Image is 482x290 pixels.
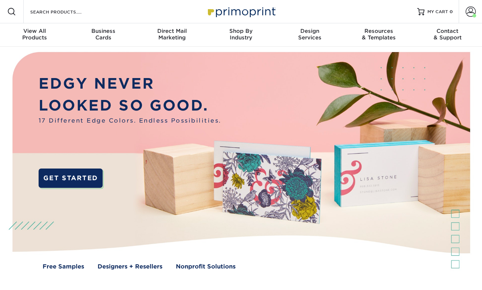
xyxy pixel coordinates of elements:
[138,23,206,47] a: Direct MailMarketing
[138,28,206,41] div: Marketing
[98,262,162,271] a: Designers + Resellers
[206,28,275,34] span: Shop By
[176,262,236,271] a: Nonprofit Solutions
[344,23,413,47] a: Resources& Templates
[29,7,100,16] input: SEARCH PRODUCTS.....
[276,28,344,41] div: Services
[344,28,413,34] span: Resources
[413,23,482,47] a: Contact& Support
[413,28,482,41] div: & Support
[427,9,448,15] span: MY CART
[69,23,138,47] a: BusinessCards
[205,4,277,19] img: Primoprint
[276,23,344,47] a: DesignServices
[206,28,275,41] div: Industry
[43,262,84,271] a: Free Samples
[39,116,221,125] span: 17 Different Edge Colors. Endless Possibilities.
[276,28,344,34] span: Design
[39,73,221,95] p: EDGY NEVER
[138,28,206,34] span: Direct Mail
[450,9,453,14] span: 0
[344,28,413,41] div: & Templates
[69,28,138,41] div: Cards
[39,169,103,187] a: GET STARTED
[413,28,482,34] span: Contact
[69,28,138,34] span: Business
[39,95,221,117] p: LOOKED SO GOOD.
[206,23,275,47] a: Shop ByIndustry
